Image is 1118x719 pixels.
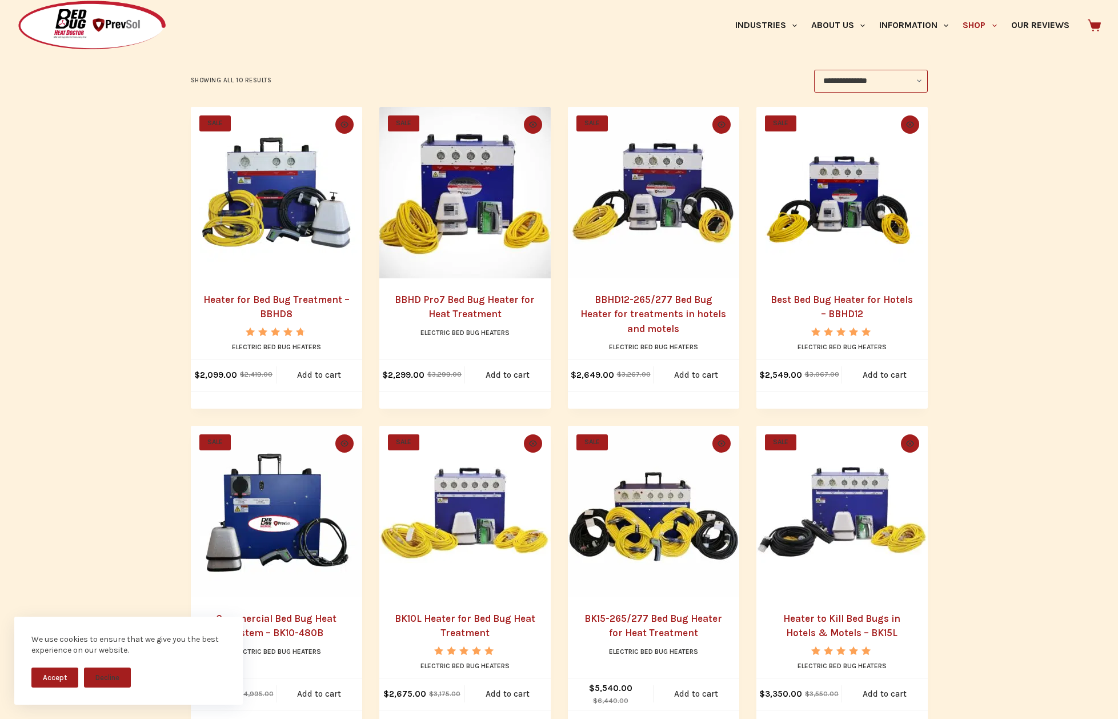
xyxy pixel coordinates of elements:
a: Electric Bed Bug Heaters [420,329,510,337]
a: Best Bed Bug Heater for Hotels – BBHD12 [771,294,913,320]
span: $ [805,690,810,698]
a: BK15-265/277 Bed Bug Heater for Heat Treatment [568,426,739,597]
bdi: 2,419.00 [240,370,273,378]
a: Electric Bed Bug Heaters [609,343,698,351]
a: BK15-265/277 Bed Bug Heater for Heat Treatment [584,613,722,639]
button: Open LiveChat chat widget [9,5,43,39]
a: Electric Bed Bug Heaters [420,662,510,670]
button: Quick view toggle [712,115,731,134]
button: Quick view toggle [712,434,731,453]
span: Rated out of 5 [811,327,872,362]
span: Rated out of 5 [811,646,872,681]
a: BBHD12-265/277 Bed Bug Heater for treatments in hotels and motels [568,107,739,278]
bdi: 3,067.00 [805,370,839,378]
span: SALE [199,115,231,131]
span: $ [805,370,810,378]
a: Electric Bed Bug Heaters [798,343,887,351]
a: Add to cart: “Heater to Kill Bed Bugs in Hotels & Motels - BK15L” [842,678,928,710]
span: $ [194,370,200,380]
span: SALE [765,434,796,450]
span: SALE [199,434,231,450]
span: $ [240,370,245,378]
span: Rated out of 5 [434,646,495,681]
bdi: 6,440.00 [593,697,628,705]
a: BK10L Heater for Bed Bug Heat Treatment [395,613,535,639]
span: $ [429,690,434,698]
button: Accept [31,668,78,688]
bdi: 3,175.00 [429,690,460,698]
bdi: 2,299.00 [382,370,424,380]
span: $ [382,370,388,380]
a: Add to cart: “BBHD12-265/277 Bed Bug Heater for treatments in hotels and motels” [654,359,739,391]
bdi: 5,540.00 [589,683,632,693]
span: $ [759,689,765,699]
bdi: 2,099.00 [194,370,237,380]
bdi: 3,299.00 [427,370,462,378]
button: Quick view toggle [335,434,354,453]
button: Quick view toggle [901,434,919,453]
a: Electric Bed Bug Heaters [232,343,321,351]
a: Add to cart: “Best Bed Bug Heater for Hotels - BBHD12” [842,359,928,391]
a: Electric Bed Bug Heaters [232,648,321,656]
a: BK10L Heater for Bed Bug Heat Treatment [379,426,551,597]
bdi: 3,267.00 [617,370,651,378]
span: $ [593,697,598,705]
div: Rated 5.00 out of 5 [434,646,495,655]
a: Add to cart: “BBHD Pro7 Bed Bug Heater for Heat Treatment” [465,359,551,391]
a: Best Bed Bug Heater for Hotels - BBHD12 [756,107,928,278]
span: SALE [576,115,608,131]
a: Heater to Kill Bed Bugs in Hotels & Motels – BK15L [783,613,900,639]
a: BBHD12-265/277 Bed Bug Heater for treatments in hotels and motels [580,294,726,334]
span: SALE [388,115,419,131]
div: Rated 5.00 out of 5 [811,327,872,336]
a: Electric Bed Bug Heaters [609,648,698,656]
a: Commercial Bed Bug Heat System – BK10-480B [216,613,336,639]
div: We use cookies to ensure that we give you the best experience on our website. [31,634,226,656]
bdi: 3,350.00 [759,689,802,699]
span: Rated out of 5 [246,327,303,362]
div: Rated 4.67 out of 5 [246,327,307,336]
span: SALE [388,434,419,450]
span: $ [571,370,576,380]
bdi: 2,675.00 [383,689,426,699]
a: Add to cart: “BK10L Heater for Bed Bug Heat Treatment” [465,678,551,710]
a: Heater for Bed Bug Treatment - BBHD8 [191,107,362,278]
span: SALE [576,434,608,450]
span: $ [759,370,765,380]
a: BBHD Pro7 Bed Bug Heater for Heat Treatment [395,294,535,320]
span: $ [427,370,432,378]
bdi: 3,550.00 [805,690,839,698]
p: Showing all 10 results [191,75,272,86]
div: Rated 5.00 out of 5 [811,646,872,655]
a: Add to cart: “Heater for Bed Bug Treatment - BBHD8” [277,359,362,391]
span: $ [617,370,622,378]
a: Add to cart: “Commercial Bed Bug Heat System - BK10-480B” [277,678,362,710]
span: SALE [765,115,796,131]
button: Quick view toggle [335,115,354,134]
select: Shop order [814,70,928,93]
a: Heater to Kill Bed Bugs in Hotels & Motels - BK15L [756,426,928,597]
a: Add to cart: “BK15-265/277 Bed Bug Heater for Heat Treatment” [654,678,739,710]
span: $ [383,689,389,699]
button: Quick view toggle [524,115,542,134]
button: Decline [84,668,131,688]
a: Heater for Bed Bug Treatment – BBHD8 [203,294,350,320]
bdi: 2,649.00 [571,370,614,380]
a: Electric Bed Bug Heaters [798,662,887,670]
a: BBHD Pro7 Bed Bug Heater for Heat Treatment [379,107,551,278]
a: Commercial Bed Bug Heat System - BK10-480B [191,426,362,597]
button: Quick view toggle [524,434,542,453]
bdi: 2,549.00 [759,370,802,380]
button: Quick view toggle [901,115,919,134]
span: $ [589,683,595,693]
